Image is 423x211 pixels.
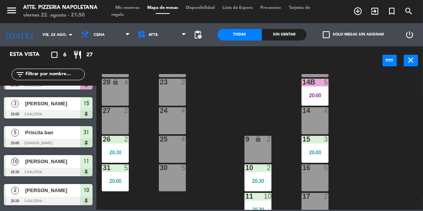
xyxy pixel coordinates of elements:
[387,7,396,16] i: turned_in_not
[84,186,89,195] span: 10
[217,29,262,41] div: Todas
[385,56,394,65] i: power_input
[102,178,129,184] div: 20:00
[15,70,25,79] i: filter_list
[124,107,129,114] div: 2
[264,193,271,200] div: 10
[86,51,93,59] span: 27
[181,107,186,114] div: 4
[63,51,66,59] span: 6
[256,6,285,10] span: Pre-acceso
[255,136,261,142] i: lock
[267,164,271,171] div: 2
[124,164,129,171] div: 5
[267,136,271,143] div: 2
[353,7,362,16] i: add_circle_outline
[324,79,329,86] div: 5
[324,107,329,114] div: 4
[25,100,80,108] span: [PERSON_NAME]
[84,128,89,137] span: 31
[405,30,414,39] i: power_settings_new
[244,178,271,184] div: 20:30
[25,186,80,194] span: [PERSON_NAME]
[50,50,59,59] i: crop_square
[102,150,129,155] div: 20:30
[124,79,129,86] div: 4
[23,4,98,12] div: Atte. Pizzeria Napoletana
[66,30,75,39] i: arrow_drop_down
[324,164,329,171] div: 5
[404,7,413,16] i: search
[11,187,19,194] span: 2
[111,6,143,10] span: Mis reservas
[302,150,329,155] div: 20:00
[370,7,379,16] i: exit_to_app
[219,6,256,10] span: Lista de Espera
[324,136,329,143] div: 3
[84,99,89,108] span: 15
[11,158,19,165] span: 10
[25,128,80,137] span: Priscila ban
[124,136,129,143] div: 2
[84,157,89,166] span: 11
[25,70,84,79] input: Filtrar por nombre...
[194,30,203,39] span: pending_actions
[181,164,186,171] div: 5
[324,193,329,200] div: 2
[406,56,416,65] i: close
[181,79,186,86] div: 2
[112,79,119,85] i: lock
[323,31,330,38] span: check_box_outline_blank
[25,157,80,165] span: [PERSON_NAME]
[143,6,182,10] span: Mapa de mesas
[148,33,158,37] span: ATTE
[23,12,98,19] div: viernes 22. agosto - 21:50
[323,31,384,38] label: Solo mesas sin asignar
[11,129,19,137] span: 5
[181,136,186,143] div: 4
[94,33,104,37] span: Cena
[182,6,219,10] span: Disponibilidad
[11,100,19,108] span: 3
[6,5,17,16] i: menu
[262,29,307,41] div: Sin sentar
[302,93,329,98] div: 20:00
[73,50,82,59] i: restaurant
[4,50,56,59] div: Esta vista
